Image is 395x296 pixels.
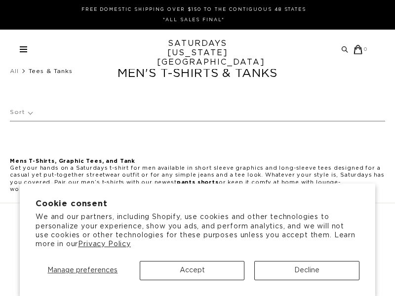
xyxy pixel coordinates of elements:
small: 0 [364,47,368,52]
h2: Cookie consent [36,199,359,209]
p: FREE DOMESTIC SHIPPING OVER $150 TO THE CONTIGUOUS 48 STATES [24,6,364,13]
p: *ALL SALES FINAL* [24,16,364,24]
p: Sort [10,101,32,124]
p: We and our partners, including Shopify, use cookies and other technologies to personalize your ex... [36,213,359,249]
a: SATURDAYS[US_STATE][GEOGRAPHIC_DATA] [157,39,238,67]
a: Privacy Policy [78,241,131,248]
button: Decline [254,261,359,280]
button: Manage preferences [36,261,130,280]
a: pants [177,180,196,185]
a: All [10,68,19,74]
a: shorts [197,180,219,185]
span: Tees & Tanks [29,68,73,74]
b: Mens T-Shirts, Graphic Tees, and Tank [10,158,135,164]
span: Manage preferences [47,267,118,274]
button: Accept [140,261,245,280]
a: 0 [354,45,368,54]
